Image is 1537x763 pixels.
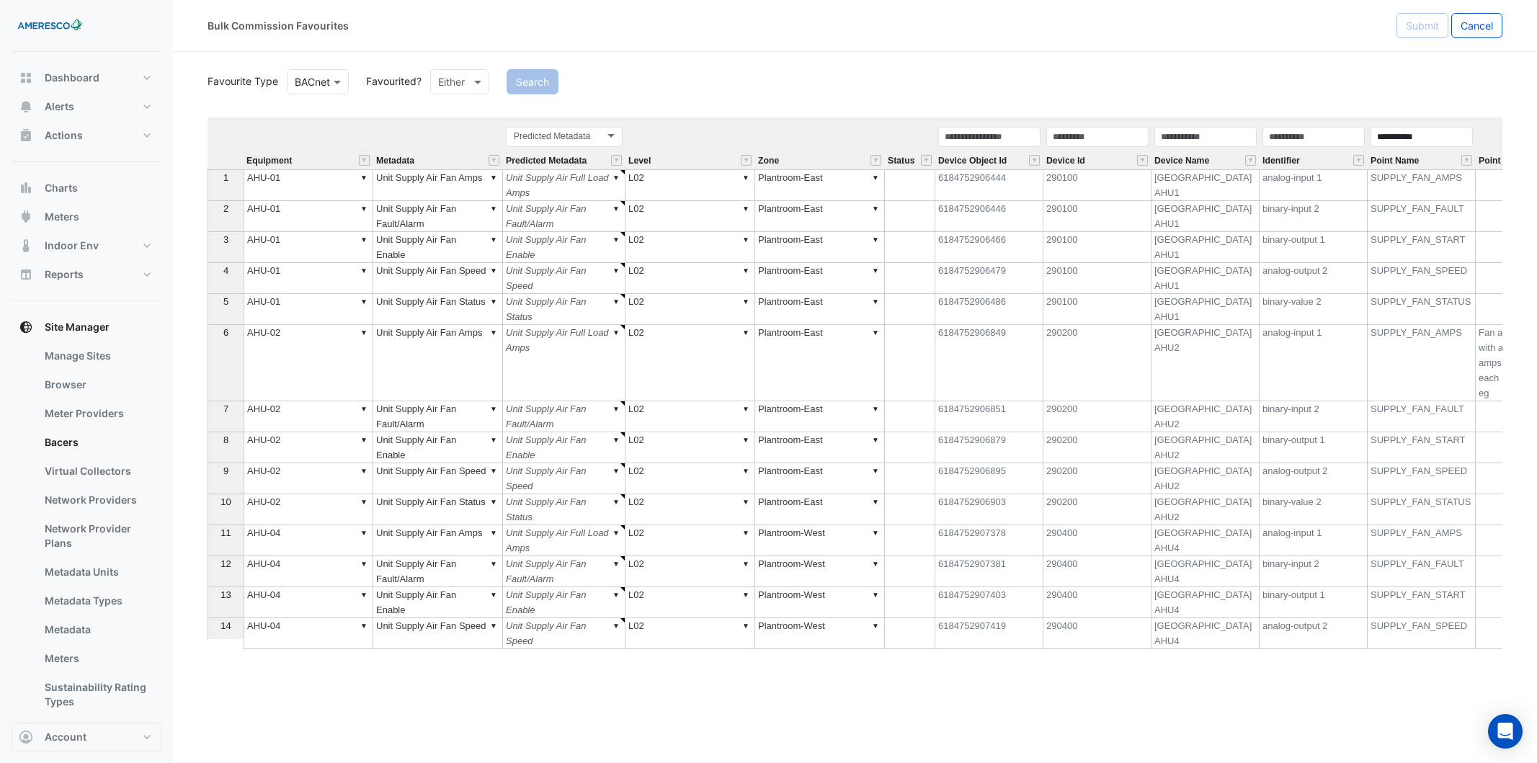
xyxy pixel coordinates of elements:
td: L02 [625,587,755,618]
td: L02 [625,232,755,263]
span: 7 [223,403,228,414]
div: ▼ [740,201,752,216]
div: ▼ [870,201,881,216]
td: AHU-01 [244,201,373,232]
td: SUPPLY_FAN_FAULT [1368,401,1476,432]
div: ▼ [358,201,370,216]
a: Meters [33,644,161,673]
span: Alerts [45,99,74,114]
td: Unit Supply Air Fan Status [503,294,625,325]
div: ▼ [610,525,622,540]
a: Metadata Types [33,586,161,615]
td: 290400 [1043,587,1151,618]
span: Indoor Env [45,238,99,253]
td: [GEOGRAPHIC_DATA] AHU4 [1151,618,1260,649]
a: Bacers [33,428,161,457]
td: analog-output 2 [1260,263,1368,294]
td: binary-input 2 [1260,401,1368,432]
div: ▼ [358,263,370,278]
div: ▼ [358,232,370,247]
td: 6184752906903 [935,494,1043,525]
td: Plantroom-East [755,432,885,463]
td: [GEOGRAPHIC_DATA] AHU4 [1151,556,1260,587]
button: Alerts [12,92,161,121]
div: ▼ [488,525,499,540]
td: [GEOGRAPHIC_DATA] AHU1 [1151,169,1260,201]
td: Plantroom-East [755,294,885,325]
div: ▼ [870,432,881,447]
td: AHU-04 [244,525,373,556]
span: 4 [223,265,228,276]
app-icon: Dashboard [19,71,33,85]
td: analog-output 2 [1260,618,1368,649]
td: [GEOGRAPHIC_DATA] AHU1 [1151,232,1260,263]
td: AHU-01 [244,263,373,294]
td: 290100 [1043,232,1151,263]
td: 6184752907381 [935,556,1043,587]
button: Charts [12,174,161,202]
div: ▼ [358,525,370,540]
div: ▼ [740,463,752,478]
td: AHU-04 [244,618,373,649]
div: ▼ [870,494,881,509]
td: Unit Supply Air Fan Enable [373,232,503,263]
td: 290200 [1043,432,1151,463]
td: L02 [625,169,755,201]
div: ▼ [870,587,881,602]
span: 8 [223,434,228,445]
a: Metadata Units [33,558,161,586]
span: Dashboard [45,71,99,85]
span: 6 [223,327,228,338]
td: Unit Supply Air Fan Enable [373,432,503,463]
td: 6184752906446 [935,201,1043,232]
td: AHU-01 [244,169,373,201]
button: Admin [12,722,161,751]
td: Plantroom-East [755,325,885,401]
div: ▼ [740,401,752,416]
td: Unit Supply Air Fan Enable [373,587,503,618]
td: 290200 [1043,494,1151,525]
td: binary-output 1 [1260,232,1368,263]
a: Network Provider Plans [33,514,161,558]
span: Predicted Metadata [506,156,587,166]
div: ▼ [358,432,370,447]
td: binary-value 2 [1260,494,1368,525]
div: Bulk Commission Favourites [208,18,349,33]
td: Unit Supply Air Fan Status [503,494,625,525]
div: ▼ [358,463,370,478]
td: [GEOGRAPHIC_DATA] AHU4 [1151,587,1260,618]
td: Unit Supply Air Fan Enable [503,587,625,618]
app-icon: Site Manager [19,320,33,334]
td: 6184752906851 [935,401,1043,432]
button: Meters [12,202,161,231]
td: Unit Supply Air Fan Fault/Alarm [373,201,503,232]
td: L02 [625,618,755,649]
button: Site Manager [12,313,161,342]
div: ▼ [488,294,499,309]
span: Device Id [1046,156,1085,166]
td: Unit Supply Air Fan Amps [373,325,503,401]
div: ▼ [740,494,752,509]
td: [GEOGRAPHIC_DATA] AHU2 [1151,494,1260,525]
td: 290100 [1043,169,1151,201]
td: Unit Supply Air Fan Fault/Alarm [503,401,625,432]
div: ▼ [610,263,622,278]
td: Plantroom-West [755,525,885,556]
button: Account [12,723,161,751]
a: Network Providers [33,486,161,514]
div: Site Manager [12,342,161,722]
div: ▼ [740,556,752,571]
div: ▼ [870,401,881,416]
td: Plantroom-East [755,232,885,263]
td: Plantroom-West [755,556,885,587]
td: Unit Supply Air Fan Status [373,494,503,525]
td: L02 [625,325,755,401]
td: Unit Supply Air Full Load Amps [503,525,625,556]
span: 3 [223,234,228,245]
div: ▼ [870,263,881,278]
div: ▼ [488,463,499,478]
span: 5 [223,296,228,307]
div: ▼ [610,587,622,602]
span: Equipment [246,156,292,166]
div: ▼ [488,201,499,216]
